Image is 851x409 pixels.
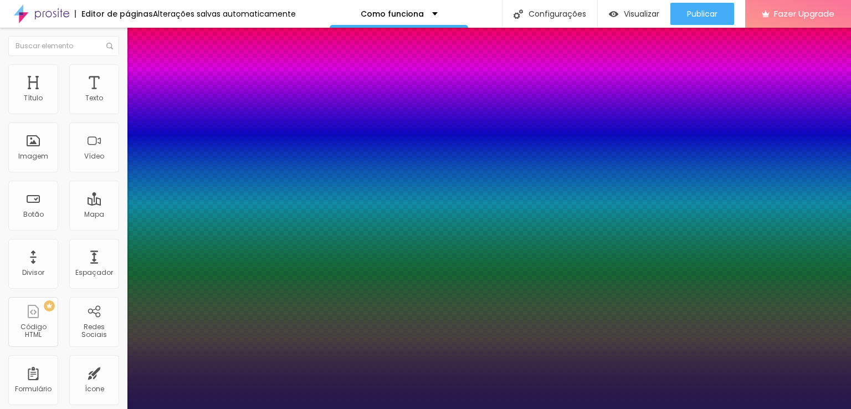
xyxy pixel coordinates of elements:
div: Redes Sociais [72,323,116,339]
div: Texto [85,94,103,102]
div: Código HTML [11,323,55,339]
button: Publicar [670,3,734,25]
div: Vídeo [84,152,104,160]
p: Como funciona [361,10,424,18]
span: Visualizar [624,9,659,18]
img: Icone [106,43,113,49]
img: Icone [514,9,523,19]
div: Divisor [22,269,44,277]
button: Visualizar [598,3,670,25]
div: Formulário [15,385,52,393]
div: Título [24,94,43,102]
div: Alterações salvas automaticamente [153,10,296,18]
div: Editor de páginas [75,10,153,18]
img: view-1.svg [609,9,618,19]
div: Espaçador [75,269,113,277]
div: Mapa [84,211,104,218]
span: Fazer Upgrade [774,9,834,18]
span: Publicar [687,9,717,18]
input: Buscar elemento [8,36,119,56]
div: Botão [23,211,44,218]
div: Imagem [18,152,48,160]
div: Ícone [85,385,104,393]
